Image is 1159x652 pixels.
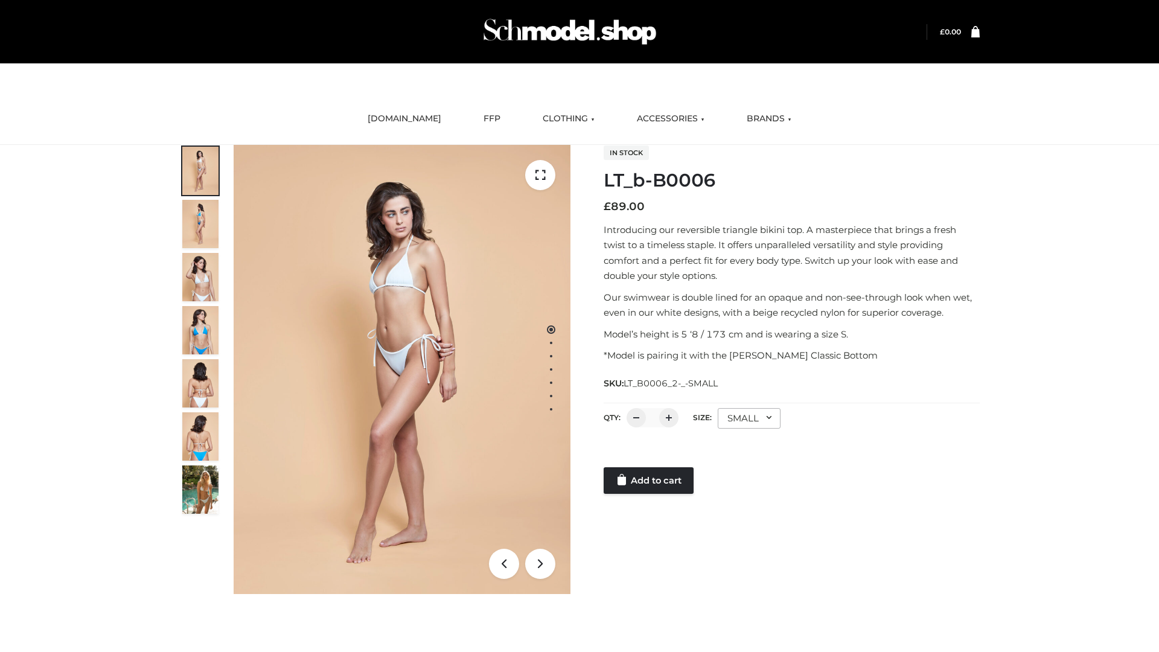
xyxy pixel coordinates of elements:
[474,106,509,132] a: FFP
[534,106,604,132] a: CLOTHING
[940,27,945,36] span: £
[604,222,980,284] p: Introducing our reversible triangle bikini top. A masterpiece that brings a fresh twist to a time...
[604,376,719,391] span: SKU:
[182,200,219,248] img: ArielClassicBikiniTop_CloudNine_AzureSky_OW114ECO_2-scaled.jpg
[940,27,961,36] a: £0.00
[182,359,219,407] img: ArielClassicBikiniTop_CloudNine_AzureSky_OW114ECO_7-scaled.jpg
[628,106,714,132] a: ACCESSORIES
[604,170,980,191] h1: LT_b-B0006
[234,145,570,594] img: ArielClassicBikiniTop_CloudNine_AzureSky_OW114ECO_1
[738,106,800,132] a: BRANDS
[604,200,611,213] span: £
[604,327,980,342] p: Model’s height is 5 ‘8 / 173 cm and is wearing a size S.
[604,145,649,160] span: In stock
[182,465,219,514] img: Arieltop_CloudNine_AzureSky2.jpg
[604,413,621,422] label: QTY:
[182,147,219,195] img: ArielClassicBikiniTop_CloudNine_AzureSky_OW114ECO_1-scaled.jpg
[693,413,712,422] label: Size:
[479,8,660,56] img: Schmodel Admin 964
[604,290,980,321] p: Our swimwear is double lined for an opaque and non-see-through look when wet, even in our white d...
[718,408,781,429] div: SMALL
[182,306,219,354] img: ArielClassicBikiniTop_CloudNine_AzureSky_OW114ECO_4-scaled.jpg
[359,106,450,132] a: [DOMAIN_NAME]
[604,348,980,363] p: *Model is pairing it with the [PERSON_NAME] Classic Bottom
[604,467,694,494] a: Add to cart
[604,200,645,213] bdi: 89.00
[182,253,219,301] img: ArielClassicBikiniTop_CloudNine_AzureSky_OW114ECO_3-scaled.jpg
[624,378,718,389] span: LT_B0006_2-_-SMALL
[940,27,961,36] bdi: 0.00
[182,412,219,461] img: ArielClassicBikiniTop_CloudNine_AzureSky_OW114ECO_8-scaled.jpg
